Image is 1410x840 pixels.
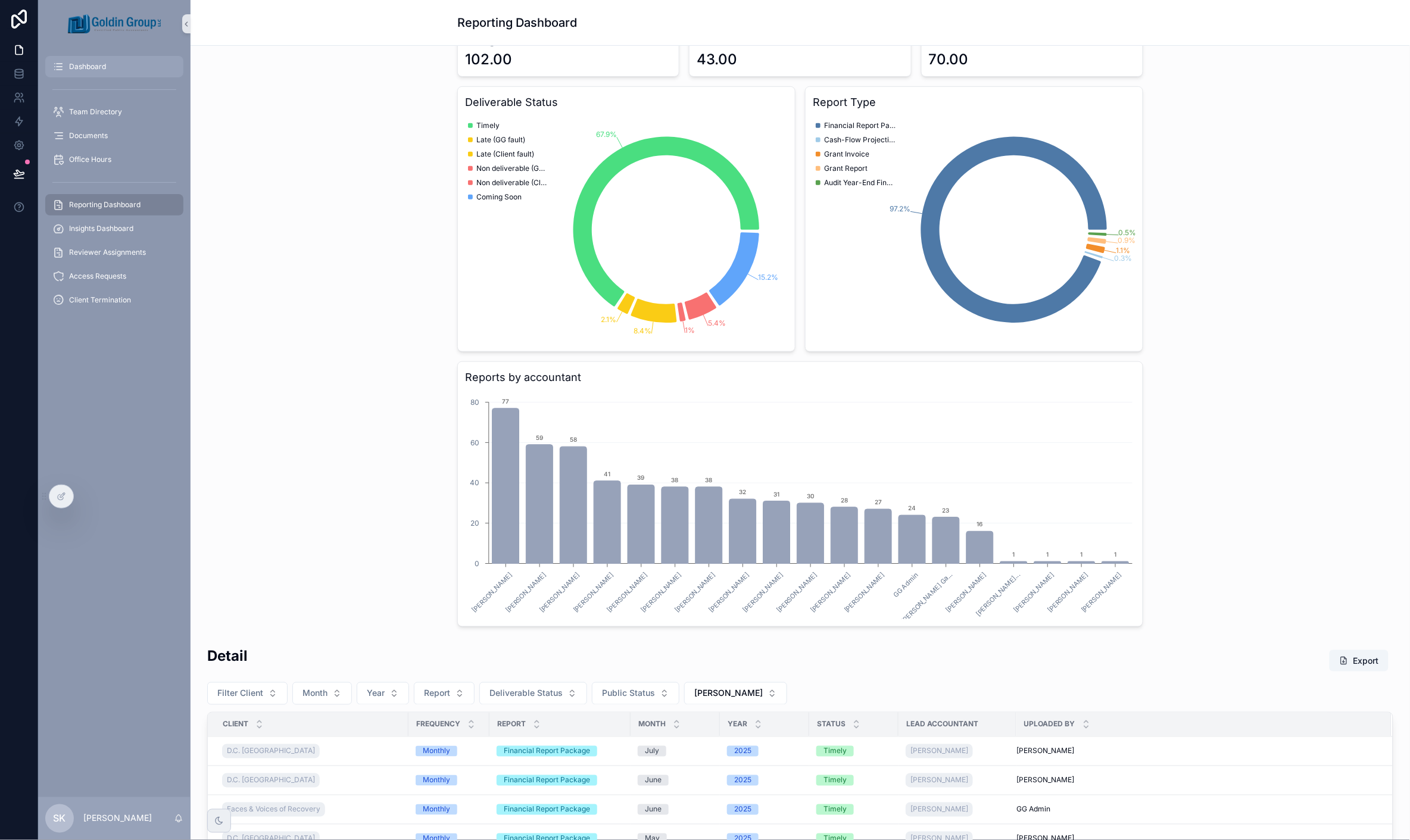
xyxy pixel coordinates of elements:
text: 23 [943,507,950,514]
h1: Reporting Dashboard [457,14,577,31]
tspan: 5.4% [709,319,726,328]
a: [PERSON_NAME] [906,802,973,817]
text: 41 [604,470,610,477]
text: [PERSON_NAME] [707,570,751,614]
a: [PERSON_NAME] [906,800,1009,819]
span: GG Admin [1017,805,1051,814]
button: Select Button [592,682,679,705]
span: [PERSON_NAME] [1017,747,1075,756]
tspan: 80 [470,398,479,407]
span: Grant Report [824,164,868,173]
a: Timely [816,775,891,786]
span: Insights Dashboard [69,224,133,233]
div: chart [465,391,1136,619]
div: Timely [823,804,847,815]
a: Documents [45,125,183,146]
tspan: 0.3% [1114,254,1132,263]
text: [PERSON_NAME] [1012,570,1056,614]
text: 28 [841,496,848,504]
span: Report [424,688,450,700]
h3: Reports by accountant [465,369,1136,386]
span: Access Requests [69,271,126,281]
div: Timely [823,746,847,757]
button: Select Button [684,682,787,705]
span: [PERSON_NAME] [910,776,968,785]
tspan: 1% [685,326,695,335]
a: [PERSON_NAME] [1017,747,1377,756]
text: 59 [536,434,543,441]
span: Deliverable Status [489,688,563,700]
span: Lead Accountant [906,720,978,729]
a: June [638,804,713,815]
text: [PERSON_NAME] [1046,570,1090,614]
tspan: 1.1% [1116,246,1131,255]
div: 2025 [734,775,751,786]
a: Access Requests [45,266,183,287]
span: Office Hours [69,155,111,164]
span: Cash-Flow Projection [824,135,896,145]
span: Year [728,720,747,729]
a: Dashboard [45,56,183,77]
span: Faces & Voices of Recovery [227,805,320,814]
text: 1 [1013,551,1015,558]
text: 16 [977,521,983,528]
tspan: 8.4% [634,327,651,336]
a: Client Termination [45,289,183,311]
text: 24 [908,505,916,512]
text: 38 [706,476,713,483]
span: Month [638,720,666,729]
tspan: 0.9% [1118,236,1136,245]
span: [PERSON_NAME] [694,688,763,700]
text: GG Admin [892,570,921,599]
tspan: 97.2% [890,204,910,213]
span: Coming Soon [476,192,522,202]
div: June [645,775,662,786]
h2: Detail [207,646,248,666]
text: [PERSON_NAME] [775,570,819,614]
div: Monthly [423,804,450,815]
text: [PERSON_NAME] [944,570,988,614]
text: 31 [773,491,779,498]
text: 1 [1080,551,1083,558]
tspan: 0 [475,559,479,568]
a: Financial Report Package [497,775,623,786]
button: Select Button [357,682,409,705]
div: June [645,804,662,815]
div: chart [813,115,1136,344]
a: Financial Report Package [497,804,623,815]
span: Filter Client [217,688,263,700]
span: Late (Client fault) [476,149,534,159]
button: Select Button [207,682,288,705]
a: D.C. [GEOGRAPHIC_DATA] [222,771,401,790]
tspan: 2.1% [601,315,617,324]
a: [PERSON_NAME] [906,771,1009,790]
span: Reviewer Assignments [69,248,146,257]
div: Monthly [423,775,450,786]
div: chart [465,115,788,344]
a: Team Directory [45,101,183,123]
a: Monthly [416,775,482,786]
text: [PERSON_NAME] [470,570,514,614]
a: July [638,746,713,757]
button: Select Button [414,682,475,705]
span: Dashboard [69,62,106,71]
span: Public Status [602,688,655,700]
text: [PERSON_NAME] [673,570,718,614]
span: Reporting Dashboard [69,200,141,210]
span: D.C. [GEOGRAPHIC_DATA] [227,747,315,756]
button: Export [1330,650,1389,672]
span: Client Termination [69,295,131,305]
text: 39 [638,474,645,482]
tspan: 0.5% [1119,228,1137,237]
span: Report [497,720,526,729]
a: Office Hours [45,149,183,170]
text: 58 [570,436,577,443]
a: Reviewer Assignments [45,242,183,263]
a: Faces & Voices of Recovery [222,802,325,817]
text: [PERSON_NAME] [843,570,887,614]
div: Monthly [423,746,450,757]
text: [PERSON_NAME] [504,570,548,614]
text: 32 [739,489,746,496]
button: Select Button [292,682,352,705]
a: Monthly [416,804,482,815]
